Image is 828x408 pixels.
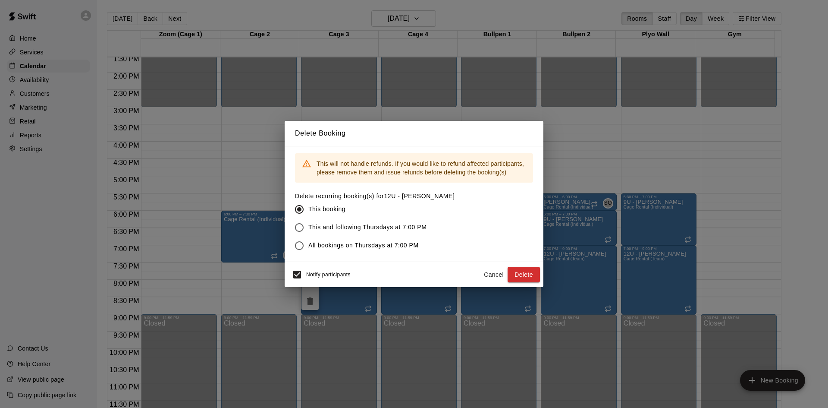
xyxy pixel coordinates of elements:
button: Cancel [480,267,508,283]
span: Notify participants [306,272,351,278]
span: All bookings on Thursdays at 7:00 PM [308,241,419,250]
div: This will not handle refunds. If you would like to refund affected participants, please remove th... [317,156,526,180]
span: This booking [308,205,345,214]
span: This and following Thursdays at 7:00 PM [308,223,427,232]
h2: Delete Booking [285,121,543,146]
button: Delete [508,267,540,283]
label: Delete recurring booking(s) for 12U - [PERSON_NAME] [295,192,455,200]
